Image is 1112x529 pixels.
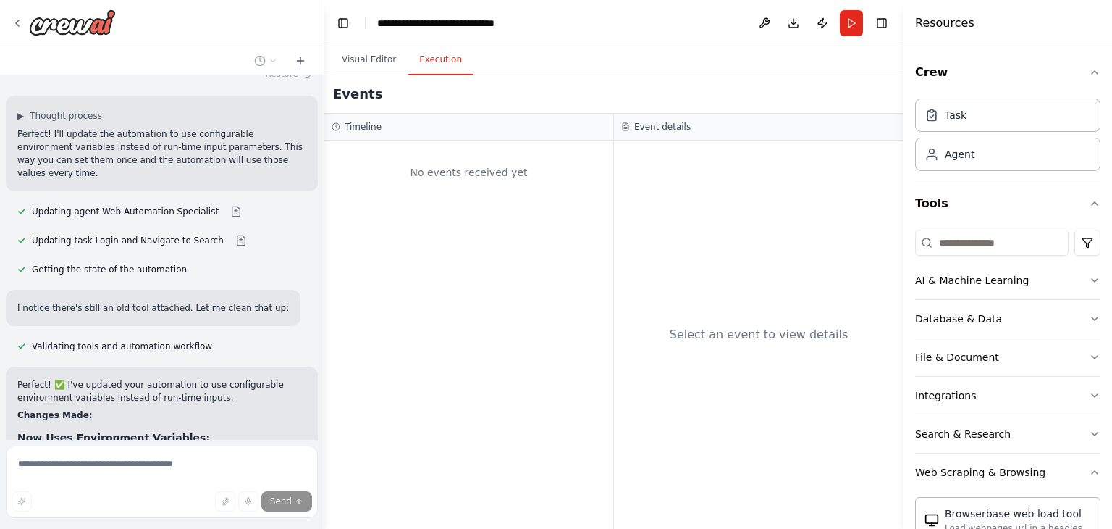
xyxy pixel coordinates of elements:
h3: Timeline [345,121,382,133]
div: Database & Data [915,312,1002,326]
button: Execution [408,45,473,75]
p: I notice there's still an old tool attached. Let me clean that up: [17,301,289,315]
strong: Changes Made: [17,410,93,420]
h2: Events [333,84,382,104]
button: Integrations [915,377,1100,415]
button: Switch to previous chat [248,52,283,70]
img: Browserbaseloadtool [924,513,939,528]
button: AI & Machine Learning [915,262,1100,299]
span: Updating agent Web Automation Specialist [32,206,219,217]
div: Browserbase web load tool [945,507,1091,521]
button: Click to speak your automation idea [238,491,258,512]
h3: Event details [634,121,691,133]
button: Hide left sidebar [333,13,353,33]
div: AI & Machine Learning [915,273,1029,288]
button: Hide right sidebar [872,13,892,33]
button: Web Scraping & Browsing [915,454,1100,491]
span: Thought process [30,110,102,122]
h4: Resources [915,14,974,32]
div: Web Scraping & Browsing [915,465,1045,480]
span: ▶ [17,110,24,122]
p: Perfect! I'll update the automation to use configurable environment variables instead of run-time... [17,128,306,180]
div: Search & Research [915,427,1011,441]
button: Send [261,491,312,512]
span: Validating tools and automation workflow [32,341,212,352]
div: Agent [945,147,974,162]
button: Tools [915,183,1100,224]
strong: Now Uses Environment Variables: [17,432,210,443]
p: Perfect! ✅ I've updated your automation to use configurable environment variables instead of run-... [17,378,306,404]
img: Logo [29,9,116,36]
button: Start a new chat [289,52,312,70]
div: Select an event to view details [670,326,848,343]
button: Improve this prompt [12,491,32,512]
div: Integrations [915,388,976,403]
div: Crew [915,93,1100,183]
button: Crew [915,52,1100,93]
nav: breadcrumb [377,16,538,30]
button: Upload files [215,491,235,512]
div: No events received yet [332,148,606,197]
span: Send [270,496,292,507]
span: Updating task Login and Navigate to Search [32,235,224,246]
div: File & Document [915,350,999,365]
span: Getting the state of the automation [32,264,187,275]
div: Task [945,108,966,122]
button: ▶Thought process [17,110,102,122]
button: Search & Research [915,415,1100,453]
button: Database & Data [915,300,1100,338]
button: File & Document [915,338,1100,376]
button: Visual Editor [330,45,408,75]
